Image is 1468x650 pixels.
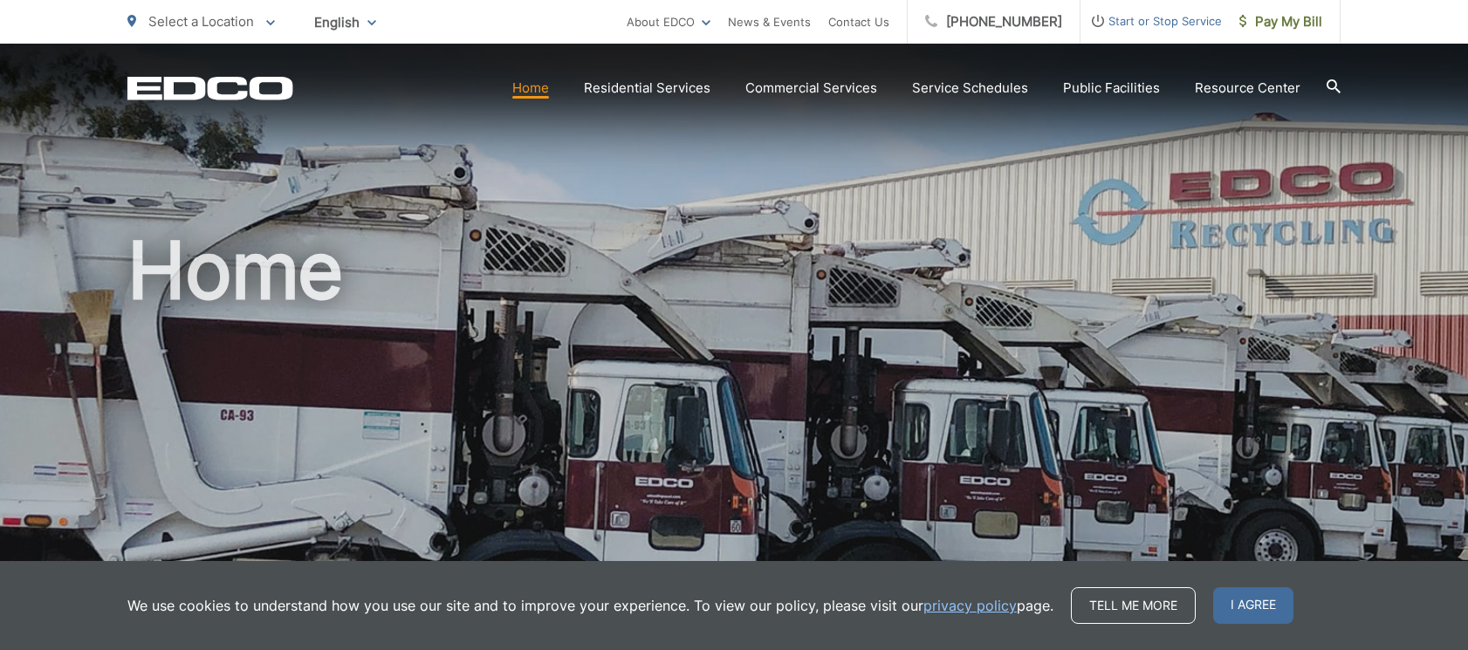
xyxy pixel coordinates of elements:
a: News & Events [728,11,811,32]
a: Public Facilities [1063,78,1160,99]
a: Commercial Services [745,78,877,99]
span: English [301,7,389,38]
a: About EDCO [627,11,710,32]
span: Pay My Bill [1239,11,1322,32]
a: Residential Services [584,78,710,99]
a: Contact Us [828,11,889,32]
span: I agree [1213,587,1293,624]
a: Home [512,78,549,99]
p: We use cookies to understand how you use our site and to improve your experience. To view our pol... [127,595,1053,616]
a: Service Schedules [912,78,1028,99]
a: Resource Center [1195,78,1300,99]
a: privacy policy [923,595,1017,616]
a: EDCD logo. Return to the homepage. [127,76,293,100]
a: Tell me more [1071,587,1196,624]
span: Select a Location [148,13,254,30]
